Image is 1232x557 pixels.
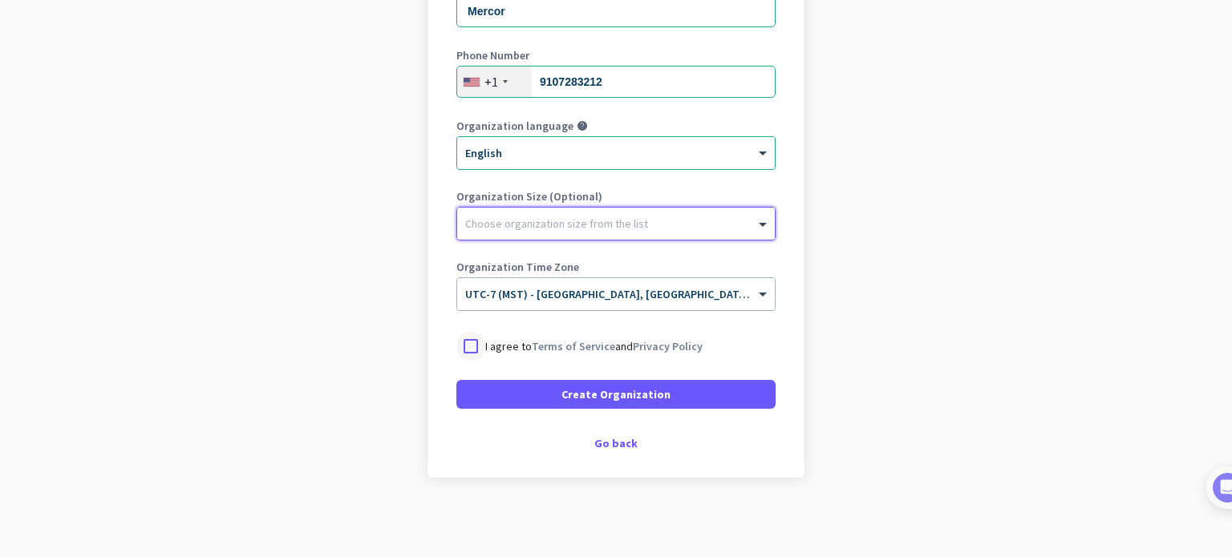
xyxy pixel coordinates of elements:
[456,261,776,272] label: Organization Time Zone
[456,438,776,449] div: Go back
[561,386,671,402] span: Create Organization
[485,338,703,354] p: I agree to and
[456,380,776,409] button: Create Organization
[532,339,615,353] a: Terms of Service
[577,120,588,131] i: help
[456,191,776,202] label: Organization Size (Optional)
[633,339,703,353] a: Privacy Policy
[456,50,776,61] label: Phone Number
[456,66,776,98] input: 201-555-0123
[456,120,573,131] label: Organization language
[484,74,498,90] div: +1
